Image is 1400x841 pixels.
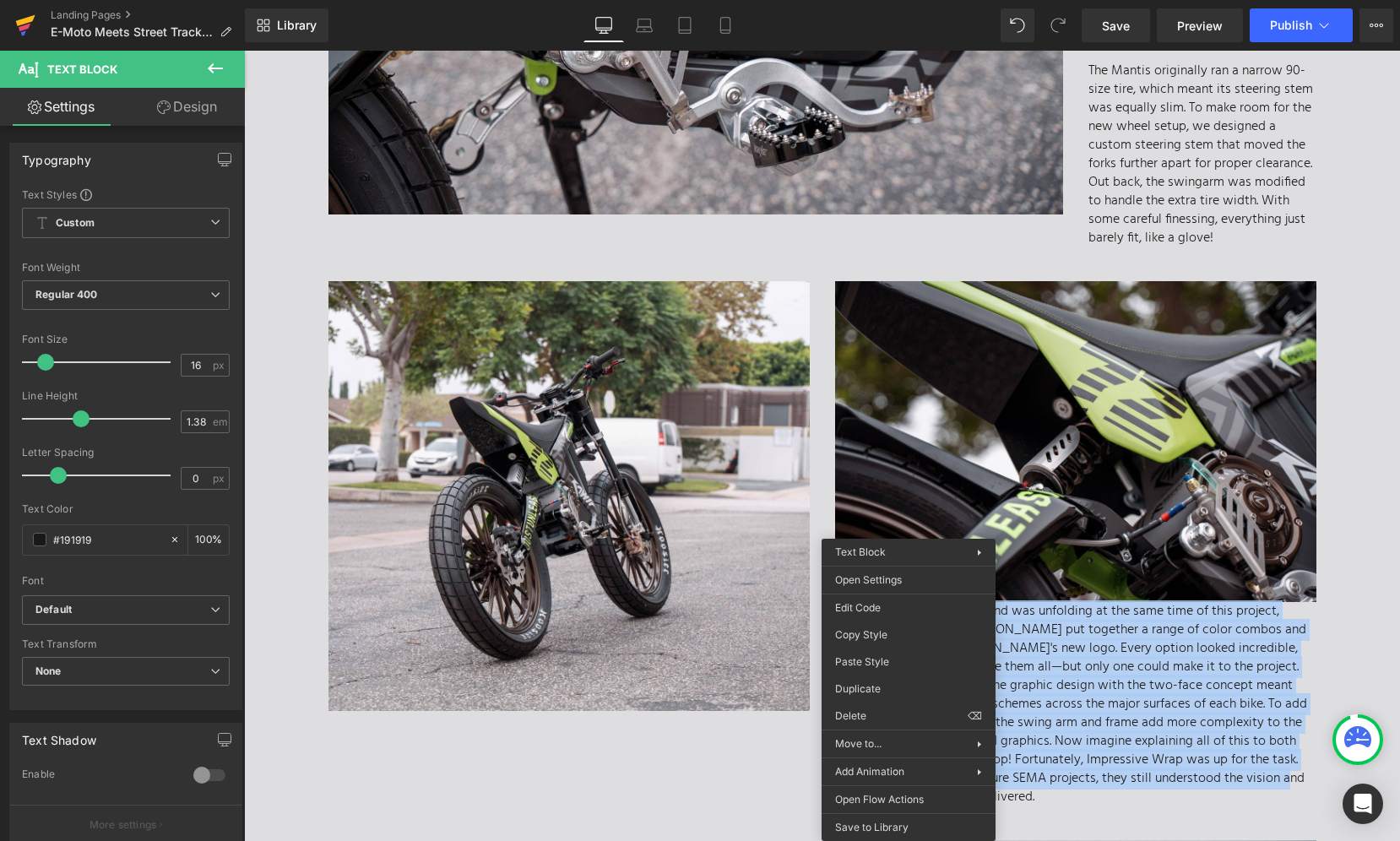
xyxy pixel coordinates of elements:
[1359,8,1393,42] button: More
[22,447,230,458] div: Letter Spacing
[835,600,982,616] span: Edit Code
[1343,784,1383,824] div: Open Intercom Messenger
[591,551,1072,756] p: As [PERSON_NAME]’s rebrand was unfolding at the same time of this project, [PERSON_NAME] and [PER...
[835,627,982,643] span: Copy Style
[1270,19,1312,32] span: Publish
[35,665,62,677] b: None
[835,708,968,724] span: Delete
[126,88,248,126] a: Design
[1102,17,1130,35] span: Save
[624,8,665,42] a: Laptop
[835,681,982,697] span: Duplicate
[90,817,157,833] p: More settings
[835,654,982,670] span: Paste Style
[1001,8,1034,42] button: Undo
[22,503,230,515] div: Text Color
[1250,8,1353,42] button: Publish
[835,572,982,588] span: Open Settings
[22,334,230,345] div: Font Size
[51,25,213,39] span: E-Moto Meets Street Tracker - Rawrr Factory Race Work FAT TRACKER Concept
[56,216,95,231] b: Custom
[835,764,977,779] span: Add Animation
[51,8,245,22] a: Landing Pages
[35,603,72,617] i: Default
[22,262,230,274] div: Font Weight
[213,473,227,484] span: px
[188,525,229,555] div: %
[22,724,96,747] div: Text Shadow
[35,288,98,301] b: Regular 400
[705,8,746,42] a: Mobile
[968,708,982,724] span: ⌫
[1041,8,1075,42] button: Redo
[835,820,982,835] span: Save to Library
[22,638,230,650] div: Text Transform
[22,144,91,167] div: Typography
[1157,8,1243,42] a: Preview
[583,8,624,42] a: Desktop
[53,530,161,549] input: Color
[665,8,705,42] a: Tablet
[1177,17,1223,35] span: Preview
[22,575,230,587] div: Font
[835,545,886,558] span: Text Block
[213,360,227,371] span: px
[22,390,230,402] div: Line Height
[835,736,977,751] span: Move to...
[22,187,230,201] div: Text Styles
[245,8,328,42] a: New Library
[213,416,227,427] span: em
[277,18,317,33] span: Library
[835,792,982,807] span: Open Flow Actions
[22,768,176,785] div: Enable
[47,62,117,76] span: Text Block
